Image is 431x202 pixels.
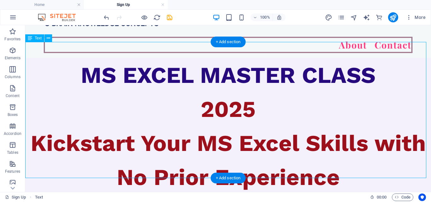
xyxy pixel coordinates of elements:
img: Editor Logo [36,14,84,21]
p: Favorites [4,37,21,42]
i: Publish [389,14,397,21]
h4: Sign Up [84,1,168,8]
button: pages [338,14,345,21]
i: On resize automatically adjust zoom level to fit chosen device. [276,14,282,20]
i: Navigator [350,14,357,21]
span: 00 00 [377,193,387,201]
button: Code [392,193,413,201]
p: Tables [7,150,18,155]
h6: 100% [260,14,270,21]
button: save [166,14,173,21]
p: Accordion [4,131,21,136]
span: More [406,14,426,20]
span: Text [35,36,42,40]
i: Commerce [375,14,383,21]
div: + Add section [211,37,246,47]
nav: breadcrumb [35,193,43,201]
p: Content [6,93,20,98]
div: + Add section [211,173,246,183]
h6: Session time [370,193,387,201]
button: navigator [350,14,358,21]
button: 100% [251,14,273,21]
span: : [381,195,382,199]
button: undo [103,14,110,21]
span: Code [395,193,410,201]
button: publish [388,12,398,22]
i: Save (Ctrl+S) [166,14,173,21]
button: reload [153,14,161,21]
p: Boxes [8,112,18,117]
button: text_generator [363,14,370,21]
button: Usercentrics [418,193,426,201]
i: Undo: Change text (Ctrl+Z) [103,14,110,21]
button: Click here to leave preview mode and continue editing [140,14,148,21]
a: Click to cancel selection. Double-click to open Pages [5,193,26,201]
button: design [325,14,333,21]
button: commerce [375,14,383,21]
button: More [403,12,428,22]
span: Click to select. Double-click to edit [35,193,43,201]
p: Features [5,169,20,174]
i: Reload page [153,14,161,21]
p: Columns [5,74,21,79]
p: Elements [5,55,21,61]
